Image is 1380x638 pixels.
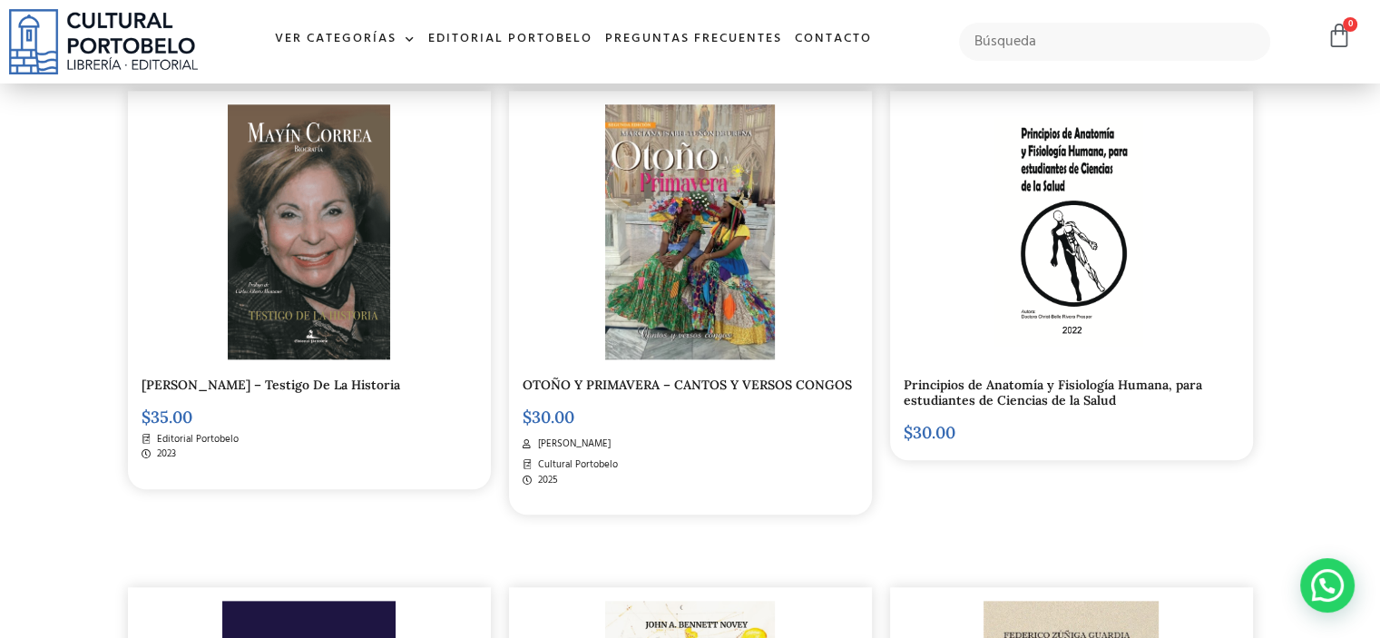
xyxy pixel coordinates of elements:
[788,20,878,59] a: Contacto
[904,377,1202,408] a: Principios de Anatomía y Fisiología Humana, para estudiantes de Ciencias de la Salud
[228,104,389,359] img: Captura de Pantalla 2023-01-10 a la(s) 11.17.06 a. m.
[1326,23,1352,49] a: 0
[523,407,532,427] span: $
[605,104,774,359] img: portada libro Marciana Tuñon
[904,422,913,443] span: $
[533,457,618,473] span: Cultural Portobelo
[1343,17,1357,32] span: 0
[152,447,176,462] span: 2023
[533,473,558,488] span: 2025
[269,20,422,59] a: Ver Categorías
[142,407,151,427] span: $
[904,422,955,443] bdi: 30.00
[984,104,1160,359] img: Captura-de-Pantalla-2022-07-28-a-las-3.23.45-p.-m..png
[599,20,788,59] a: Preguntas frecuentes
[533,437,611,452] span: [PERSON_NAME]
[523,407,574,427] bdi: 30.00
[142,377,400,393] a: [PERSON_NAME] – Testigo De La Historia
[523,377,852,393] a: OTOÑO Y PRIMAVERA – CANTOS Y VERSOS CONGOS
[959,23,1270,61] input: Búsqueda
[1300,558,1355,613] div: WhatsApp contact
[142,407,192,427] bdi: 35.00
[422,20,599,59] a: Editorial Portobelo
[152,432,239,447] span: Editorial Portobelo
